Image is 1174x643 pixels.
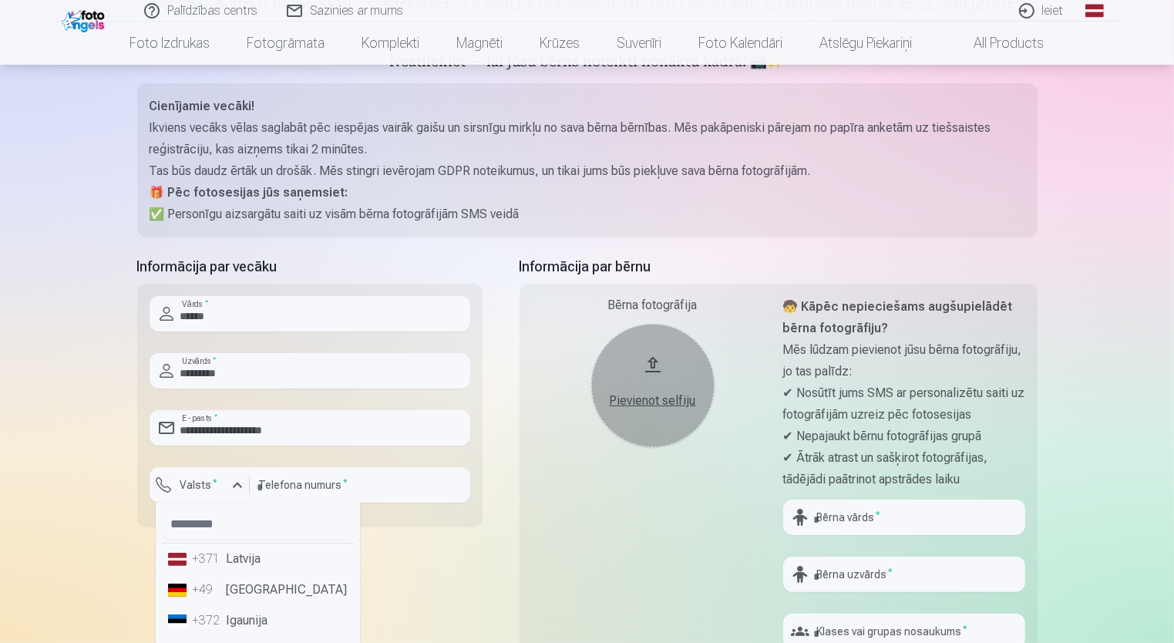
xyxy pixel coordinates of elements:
li: Igaunija [162,605,354,636]
p: ✔ Nosūtīt jums SMS ar personalizētu saiti uz fotogrāfijām uzreiz pēc fotosesijas [783,382,1025,426]
img: /fa1 [62,6,109,32]
label: Valsts [174,477,224,493]
a: Fotogrāmata [229,22,344,65]
a: Suvenīri [599,22,681,65]
a: Komplekti [344,22,439,65]
strong: 🎁 Pēc fotosesijas jūs saņemsiet: [150,185,348,200]
div: +371 [193,550,224,568]
a: Foto izdrukas [112,22,229,65]
a: Foto kalendāri [681,22,802,65]
a: Atslēgu piekariņi [802,22,931,65]
p: Tas būs daudz ērtāk un drošāk. Mēs stingri ievērojam GDPR noteikumus, un tikai jums būs piekļuve ... [150,160,1025,182]
a: Magnēti [439,22,522,65]
h5: Informācija par bērnu [520,256,1038,278]
div: Pievienot selfiju [607,392,699,410]
li: [GEOGRAPHIC_DATA] [162,574,354,605]
button: Valsts* [150,467,250,503]
div: Bērna fotogrāfija [532,296,774,315]
button: Pievienot selfiju [591,324,715,447]
p: Ikviens vecāks vēlas saglabāt pēc iespējas vairāk gaišu un sirsnīgu mirkļu no sava bērna bērnības... [150,117,1025,160]
a: All products [931,22,1063,65]
li: Latvija [162,544,354,574]
div: +372 [193,611,224,630]
strong: Cienījamie vecāki! [150,99,255,113]
p: Mēs lūdzam pievienot jūsu bērna fotogrāfiju, jo tas palīdz: [783,339,1025,382]
p: ✔ Ātrāk atrast un sašķirot fotogrāfijas, tādējādi paātrinot apstrādes laiku [783,447,1025,490]
h5: Informācija par vecāku [137,256,483,278]
div: +49 [193,581,224,599]
strong: 🧒 Kāpēc nepieciešams augšupielādēt bērna fotogrāfiju? [783,299,1013,335]
p: ✔ Nepajaukt bērnu fotogrāfijas grupā [783,426,1025,447]
a: Krūzes [522,22,599,65]
p: ✅ Personīgu aizsargātu saiti uz visām bērna fotogrāfijām SMS veidā [150,204,1025,225]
